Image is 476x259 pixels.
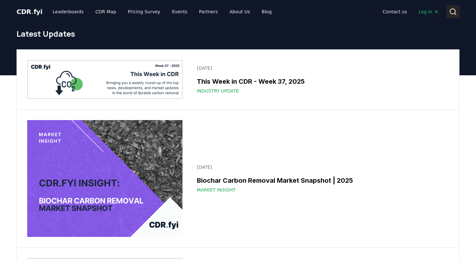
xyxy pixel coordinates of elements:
[197,164,445,170] p: [DATE]
[378,6,444,18] nav: Main
[197,65,445,71] p: [DATE]
[197,176,445,185] h3: Biochar Carbon Removal Market Snapshot | 2025
[48,6,277,18] nav: Main
[17,7,42,16] a: CDR.fyi
[123,6,165,18] a: Pricing Survey
[48,6,89,18] a: Leaderboards
[17,29,459,39] h1: Latest Updates
[31,8,34,16] span: .
[197,88,239,94] span: Industry Update
[194,6,223,18] a: Partners
[256,6,277,18] a: Blog
[90,6,121,18] a: CDR Map
[17,8,42,16] span: CDR fyi
[224,6,255,18] a: About Us
[193,160,449,197] a: [DATE]Biochar Carbon Removal Market Snapshot | 2025Market Insight
[419,8,439,15] span: Log in
[27,120,183,237] img: Biochar Carbon Removal Market Snapshot | 2025 blog post image
[197,187,236,193] span: Market Insight
[378,6,412,18] a: Contact us
[197,77,445,86] h3: This Week in CDR - Week 37, 2025
[414,6,444,18] a: Log in
[193,61,449,98] a: [DATE]This Week in CDR - Week 37, 2025Industry Update
[27,60,183,99] img: This Week in CDR - Week 37, 2025 blog post image
[167,6,192,18] a: Events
